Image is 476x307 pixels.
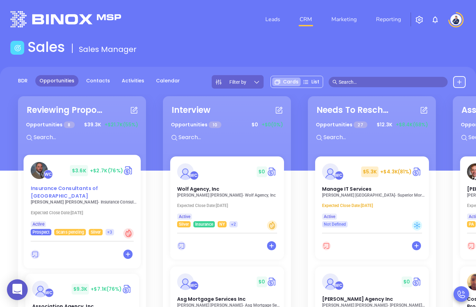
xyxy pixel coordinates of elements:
[322,193,426,198] p: Lisa Ferrara - Superior Mortgage Co., Inc.
[30,185,98,199] span: Insurance Consultants of Pittsburgh
[339,78,444,86] input: Search…
[82,75,114,87] a: Contacts
[361,166,379,177] span: $ 5.3K
[90,228,101,236] span: Silver
[267,220,277,231] div: Warm
[43,170,53,179] div: Walter Contreras
[35,75,79,87] a: Opportunities
[322,273,339,290] img: Dreher Agency Inc
[219,220,225,228] span: NY
[250,119,260,130] span: $ 0
[335,281,344,290] div: Walter Contreras
[332,80,337,84] span: search
[178,133,282,142] input: Search...
[375,119,394,130] span: $ 12.3K
[104,121,138,128] span: +$21.7K (55%)
[32,220,44,228] span: Active
[335,171,344,180] div: Walter Contreras
[354,121,367,128] span: 27
[323,133,427,142] input: Search...
[118,75,148,87] a: Activities
[301,78,321,86] div: List
[469,220,474,228] span: PA
[30,210,137,215] p: Expected Close Date: [DATE]
[415,16,423,24] img: iconSetting
[322,163,339,180] img: Manage IT Services
[324,220,346,228] span: Not Defined
[316,118,367,131] p: Opportunities
[171,118,221,131] p: Opportunities
[152,75,184,87] a: Calendar
[267,166,277,177] img: Quote
[45,288,54,297] div: Walter Contreras
[257,277,267,287] span: $ 0
[229,80,246,84] span: Filter by
[190,281,199,290] div: Walter Contreras
[122,284,132,294] img: Quote
[412,220,422,231] div: Cold
[179,220,189,228] span: Silver
[324,213,335,220] span: Active
[177,273,194,290] img: Asg Mortgage Services Inc
[32,228,49,236] span: Prospect
[190,171,199,180] div: Walter Contreras
[177,203,281,208] p: Expected Close Date: [DATE]
[450,14,461,25] img: user
[267,277,277,287] img: Quote
[79,44,137,55] span: Sales Manager
[322,203,426,208] p: Expected Close Date: [DATE]
[177,186,220,192] span: Wolf Agency, Inc
[28,39,65,55] h1: Sales
[380,168,412,175] span: +$4.3K (81%)
[373,12,404,26] a: Reporting
[14,75,32,87] a: BDR
[272,78,301,86] div: Cards
[10,11,121,27] img: logo
[90,167,123,174] span: +$2.7K (76%)
[329,12,359,26] a: Marketing
[209,121,221,128] span: 10
[195,220,213,228] span: Insurance
[56,228,84,236] span: Scans pending
[170,156,284,227] a: profileWalter Contreras$0Circle dollarWolf Agency, Inc[PERSON_NAME] [PERSON_NAME]- Wolf Agency, I...
[297,12,315,26] a: CRM
[179,213,190,220] span: Active
[172,104,210,116] div: Interview
[322,186,372,192] span: Manage IT Services
[27,104,103,116] div: Reviewing Proposal
[177,193,281,198] p: Connie Caputo - Wolf Agency, Inc
[91,286,122,292] span: +$7.1K (76%)
[231,220,236,228] span: +2
[431,16,439,24] img: iconNotification
[123,165,134,176] img: Quote
[396,121,428,128] span: +$8.4K (68%)
[412,166,422,177] img: Quote
[315,156,429,227] a: profileWalter Contreras$5.3K+$4.3K(81%)Circle dollarManage IT Services[PERSON_NAME] [GEOGRAPHIC_D...
[262,121,283,128] span: +$0 (0%)
[322,296,393,303] span: Dreher Agency Inc
[70,165,88,176] span: $ 3.6K
[177,296,246,303] span: Asg Mortgage Services Inc
[72,284,89,295] span: $ 9.3K
[412,277,422,287] img: Quote
[177,163,194,180] img: Wolf Agency, Inc
[64,121,74,128] span: 8
[26,118,75,131] p: Opportunities
[402,277,412,287] span: $ 0
[263,12,283,26] a: Leads
[257,166,267,177] span: $ 0
[32,281,49,297] img: Association Agency, Inc
[24,155,141,235] a: profileWalter Contreras$3.6K+$2.7K(76%)Circle dollarInsurance Consultants of [GEOGRAPHIC_DATA][PE...
[317,104,393,116] div: Needs To Reschedule
[33,133,137,142] input: Search...
[30,162,47,179] img: Insurance Consultants of Pittsburgh
[107,228,112,236] span: +3
[82,119,103,130] span: $ 39.3K
[123,228,134,238] div: Hot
